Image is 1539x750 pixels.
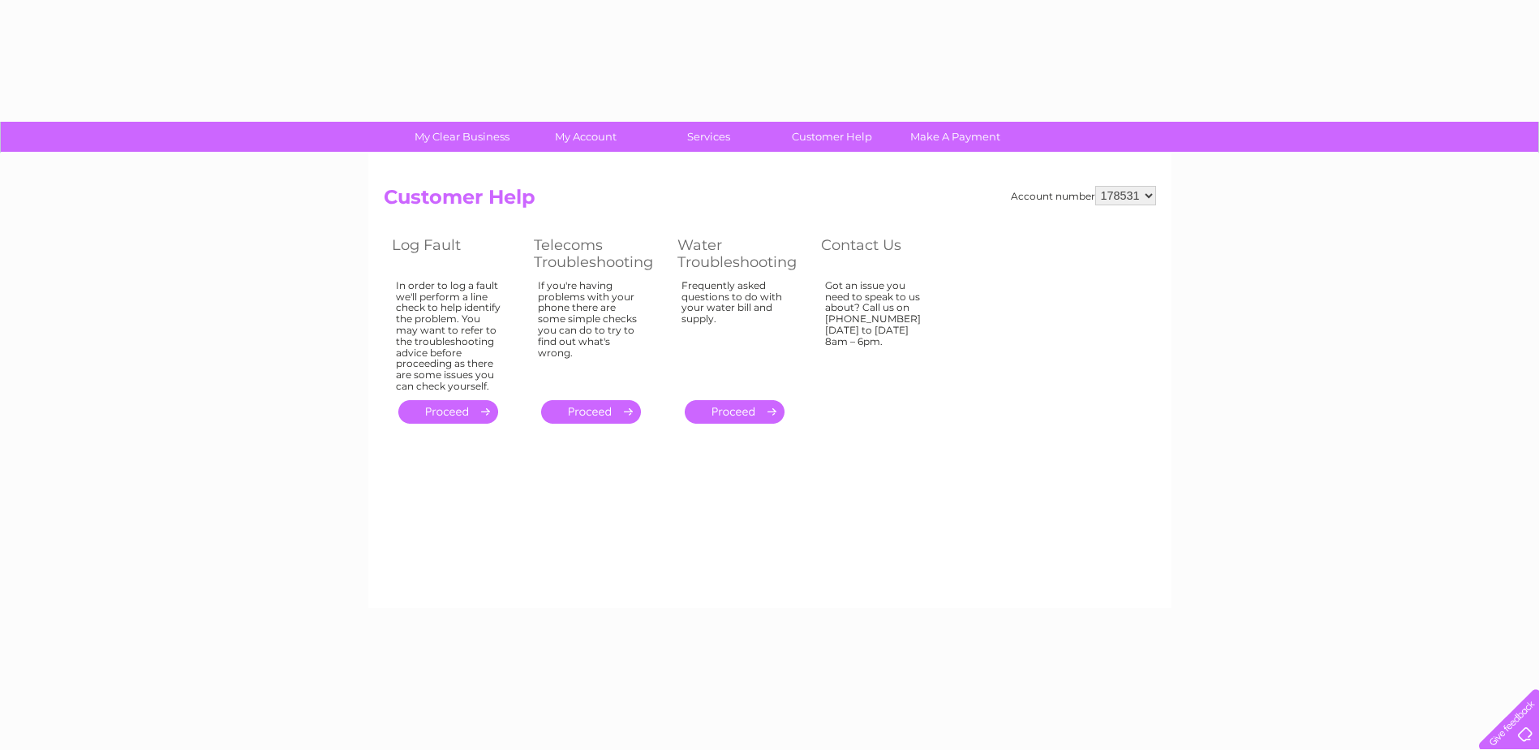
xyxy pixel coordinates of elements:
th: Contact Us [813,232,955,275]
th: Water Troubleshooting [669,232,813,275]
a: Customer Help [765,122,899,152]
a: . [398,400,498,424]
a: My Account [518,122,652,152]
div: In order to log a fault we'll perform a line check to help identify the problem. You may want to ... [396,280,501,392]
th: Telecoms Troubleshooting [526,232,669,275]
h2: Customer Help [384,186,1156,217]
a: Services [642,122,776,152]
div: Got an issue you need to speak to us about? Call us on [PHONE_NUMBER] [DATE] to [DATE] 8am – 6pm. [825,280,931,386]
a: Make A Payment [888,122,1022,152]
a: . [685,400,785,424]
a: My Clear Business [395,122,529,152]
div: Frequently asked questions to do with your water bill and supply. [681,280,789,386]
a: . [541,400,641,424]
div: If you're having problems with your phone there are some simple checks you can do to try to find ... [538,280,645,386]
th: Log Fault [384,232,526,275]
div: Account number [1011,186,1156,205]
